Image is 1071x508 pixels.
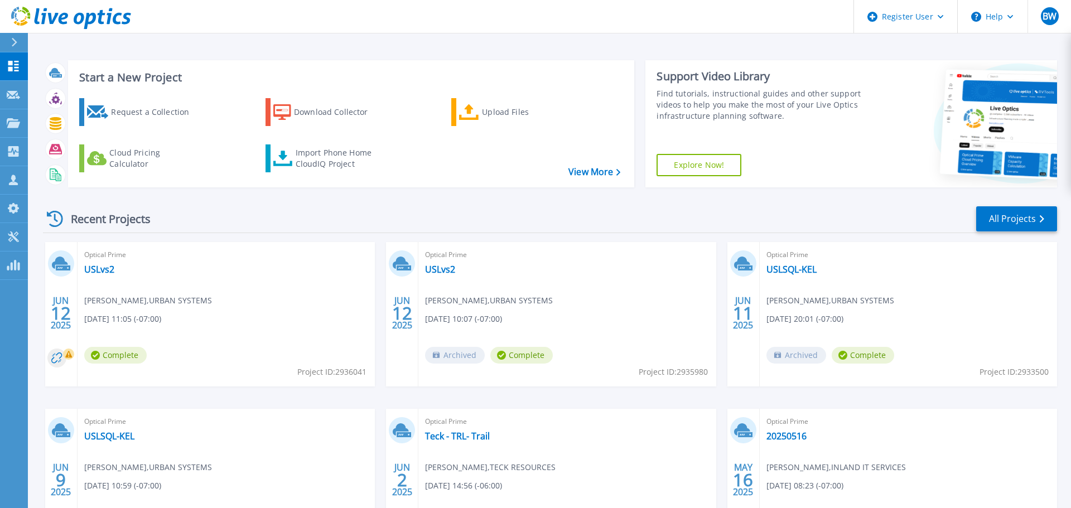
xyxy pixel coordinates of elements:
[56,475,66,485] span: 9
[296,147,383,170] div: Import Phone Home CloudIQ Project
[451,98,576,126] a: Upload Files
[568,167,620,177] a: View More
[766,249,1050,261] span: Optical Prime
[482,101,571,123] div: Upload Files
[392,293,413,333] div: JUN 2025
[84,264,114,275] a: USLvs2
[50,293,71,333] div: JUN 2025
[657,69,866,84] div: Support Video Library
[425,249,709,261] span: Optical Prime
[84,347,147,364] span: Complete
[266,98,390,126] a: Download Collector
[657,154,741,176] a: Explore Now!
[51,308,71,318] span: 12
[84,480,161,492] span: [DATE] 10:59 (-07:00)
[43,205,166,233] div: Recent Projects
[766,294,894,307] span: [PERSON_NAME] , URBAN SYSTEMS
[733,475,753,485] span: 16
[766,415,1050,428] span: Optical Prime
[425,313,502,325] span: [DATE] 10:07 (-07:00)
[732,293,754,333] div: JUN 2025
[294,101,383,123] div: Download Collector
[766,347,826,364] span: Archived
[84,313,161,325] span: [DATE] 11:05 (-07:00)
[490,347,553,364] span: Complete
[79,144,204,172] a: Cloud Pricing Calculator
[976,206,1057,231] a: All Projects
[84,430,134,442] a: USLSQL-KEL
[84,461,212,473] span: [PERSON_NAME] , URBAN SYSTEMS
[733,308,753,318] span: 11
[392,459,413,500] div: JUN 2025
[397,475,407,485] span: 2
[425,347,485,364] span: Archived
[425,430,490,442] a: Teck - TRL- Trail
[84,415,368,428] span: Optical Prime
[297,366,366,378] span: Project ID: 2936041
[639,366,708,378] span: Project ID: 2935980
[84,249,368,261] span: Optical Prime
[111,101,200,123] div: Request a Collection
[766,461,906,473] span: [PERSON_NAME] , INLAND IT SERVICES
[832,347,894,364] span: Complete
[766,480,843,492] span: [DATE] 08:23 (-07:00)
[732,459,754,500] div: MAY 2025
[425,294,553,307] span: [PERSON_NAME] , URBAN SYSTEMS
[50,459,71,500] div: JUN 2025
[425,480,502,492] span: [DATE] 14:56 (-06:00)
[1043,12,1056,21] span: BW
[84,294,212,307] span: [PERSON_NAME] , URBAN SYSTEMS
[392,308,412,318] span: 12
[657,88,866,122] div: Find tutorials, instructional guides and other support videos to help you make the most of your L...
[980,366,1049,378] span: Project ID: 2933500
[425,264,455,275] a: USLvs2
[766,430,807,442] a: 20250516
[109,147,199,170] div: Cloud Pricing Calculator
[766,264,817,275] a: USLSQL-KEL
[766,313,843,325] span: [DATE] 20:01 (-07:00)
[79,71,620,84] h3: Start a New Project
[425,461,556,473] span: [PERSON_NAME] , TECK RESOURCES
[79,98,204,126] a: Request a Collection
[425,415,709,428] span: Optical Prime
